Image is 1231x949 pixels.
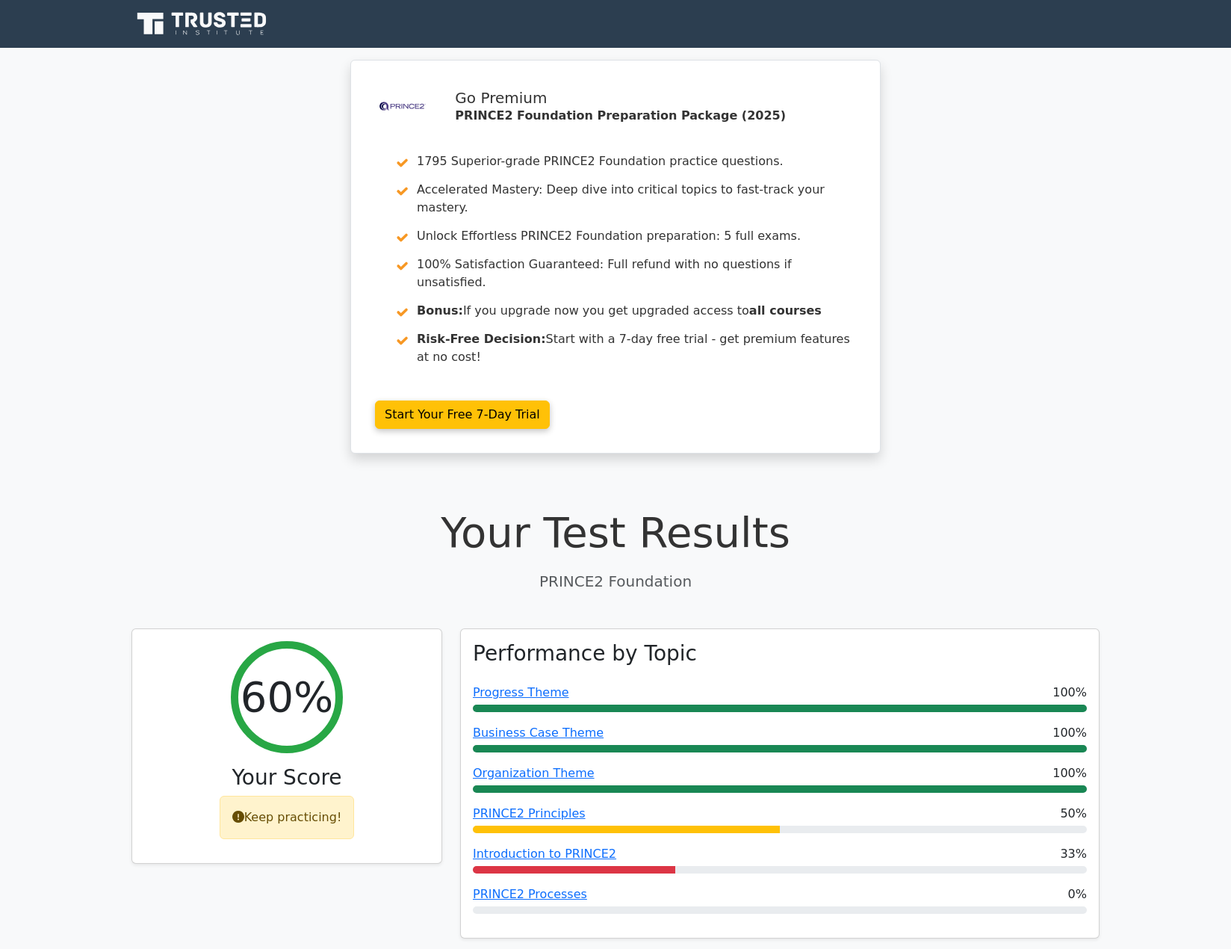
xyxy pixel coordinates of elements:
span: 100% [1052,724,1087,742]
p: PRINCE2 Foundation [131,570,1100,593]
a: Organization Theme [473,766,595,780]
a: Introduction to PRINCE2 [473,847,616,861]
h3: Performance by Topic [473,641,697,667]
a: Progress Theme [473,685,569,699]
h2: 60% [241,672,333,722]
span: 100% [1052,684,1087,702]
span: 33% [1060,845,1087,863]
h3: Your Score [144,765,430,791]
span: 50% [1060,805,1087,823]
div: Keep practicing! [220,796,355,839]
a: Business Case Theme [473,726,604,740]
a: PRINCE2 Processes [473,887,587,901]
span: 0% [1068,885,1087,903]
a: Start Your Free 7-Day Trial [375,401,550,429]
h1: Your Test Results [131,507,1100,557]
span: 100% [1052,764,1087,782]
a: PRINCE2 Principles [473,806,586,820]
